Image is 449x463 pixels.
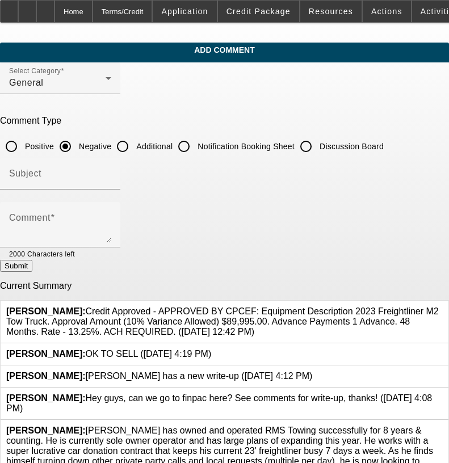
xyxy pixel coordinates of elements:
button: Credit Package [218,1,299,22]
b: [PERSON_NAME]: [6,306,86,316]
label: Negative [77,141,111,152]
b: [PERSON_NAME]: [6,349,86,359]
span: Hey guys, can we go to finpac here? See comments for write-up, thanks! ([DATE] 4:08 PM) [6,393,432,413]
span: Credit Package [226,7,291,16]
span: OK TO SELL ([DATE] 4:19 PM) [6,349,211,359]
span: General [9,78,43,87]
label: Notification Booking Sheet [195,141,295,152]
b: [PERSON_NAME]: [6,371,86,381]
span: Add Comment [9,45,440,54]
mat-label: Select Category [9,68,61,75]
b: [PERSON_NAME]: [6,426,86,435]
mat-hint: 2000 Characters left [9,247,75,260]
label: Positive [23,141,54,152]
label: Discussion Board [317,141,384,152]
span: [PERSON_NAME] has a new write-up ([DATE] 4:12 PM) [6,371,312,381]
span: Resources [309,7,353,16]
button: Resources [300,1,362,22]
button: Application [153,1,216,22]
mat-label: Subject [9,169,41,178]
button: Actions [363,1,411,22]
span: Application [161,7,208,16]
b: [PERSON_NAME]: [6,393,86,403]
label: Additional [134,141,173,152]
mat-label: Comment [9,213,51,222]
span: Actions [371,7,402,16]
span: Credit Approved - APPROVED BY CPCEF: Equipment Description 2023 Freightliner M2 Tow Truck. Approv... [6,306,439,336]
